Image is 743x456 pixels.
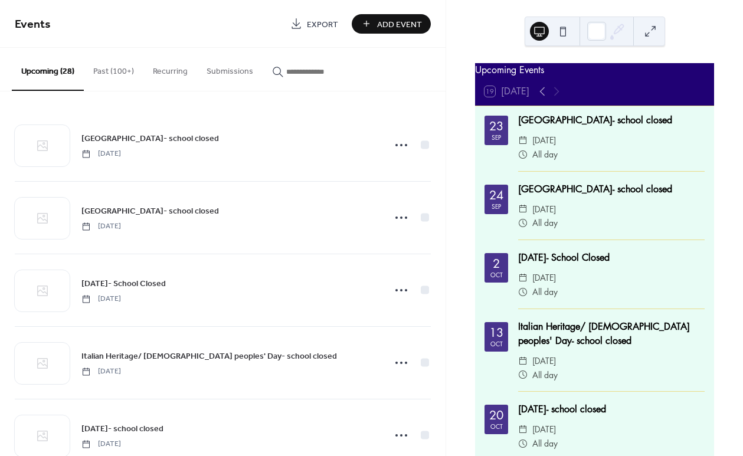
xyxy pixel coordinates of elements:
div: [DATE]- School Closed [518,251,705,265]
a: [DATE]- school closed [81,422,163,435]
div: 20 [489,409,503,421]
div: 2 [493,258,500,270]
span: [DATE] [81,294,121,304]
span: All day [532,147,558,162]
span: Add Event [377,18,422,31]
button: Submissions [197,48,263,90]
span: All day [532,285,558,299]
a: [GEOGRAPHIC_DATA]- school closed [81,132,219,145]
div: ​ [518,368,528,382]
span: [DATE] [81,221,121,232]
div: Oct [490,272,503,278]
a: [DATE]- School Closed [81,277,166,290]
a: Export [282,14,347,34]
div: ​ [518,133,528,147]
span: [DATE]- school closed [81,423,163,435]
button: Upcoming (28) [12,48,84,91]
div: ​ [518,202,528,216]
div: ​ [518,422,528,437]
div: Sep [492,204,501,209]
div: Oct [490,424,503,429]
span: [DATE]- School Closed [81,278,166,290]
div: ​ [518,147,528,162]
span: [DATE] [532,422,556,437]
div: ​ [518,271,528,285]
div: 23 [489,120,503,132]
a: Italian Heritage/ [DEMOGRAPHIC_DATA] peoples' Day- school closed [81,349,337,363]
a: [GEOGRAPHIC_DATA]- school closed [81,204,219,218]
span: [GEOGRAPHIC_DATA]- school closed [81,205,219,218]
span: [GEOGRAPHIC_DATA]- school closed [81,133,219,145]
div: ​ [518,216,528,230]
span: Italian Heritage/ [DEMOGRAPHIC_DATA] peoples' Day- school closed [81,350,337,363]
span: [DATE] [532,271,556,285]
div: Sep [492,134,501,140]
div: ​ [518,437,528,451]
div: Oct [490,341,503,347]
div: [GEOGRAPHIC_DATA]- school closed [518,113,705,127]
span: All day [532,368,558,382]
span: Export [307,18,338,31]
span: [DATE] [81,149,121,159]
div: [DATE]- school closed [518,402,705,416]
div: Italian Heritage/ [DEMOGRAPHIC_DATA] peoples' Day- school closed [518,320,705,348]
span: [DATE] [532,133,556,147]
div: 13 [489,327,503,339]
button: Recurring [143,48,197,90]
span: [DATE] [81,439,121,450]
span: [DATE] [532,202,556,216]
span: Events [15,13,51,36]
button: Past (100+) [84,48,143,90]
span: [DATE] [532,354,556,368]
div: 24 [489,189,503,201]
span: All day [532,437,558,451]
div: ​ [518,285,528,299]
span: [DATE] [81,366,121,377]
span: All day [532,216,558,230]
div: [GEOGRAPHIC_DATA]- school closed [518,182,705,196]
div: ​ [518,354,528,368]
div: Upcoming Events [475,63,714,77]
button: Add Event [352,14,431,34]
